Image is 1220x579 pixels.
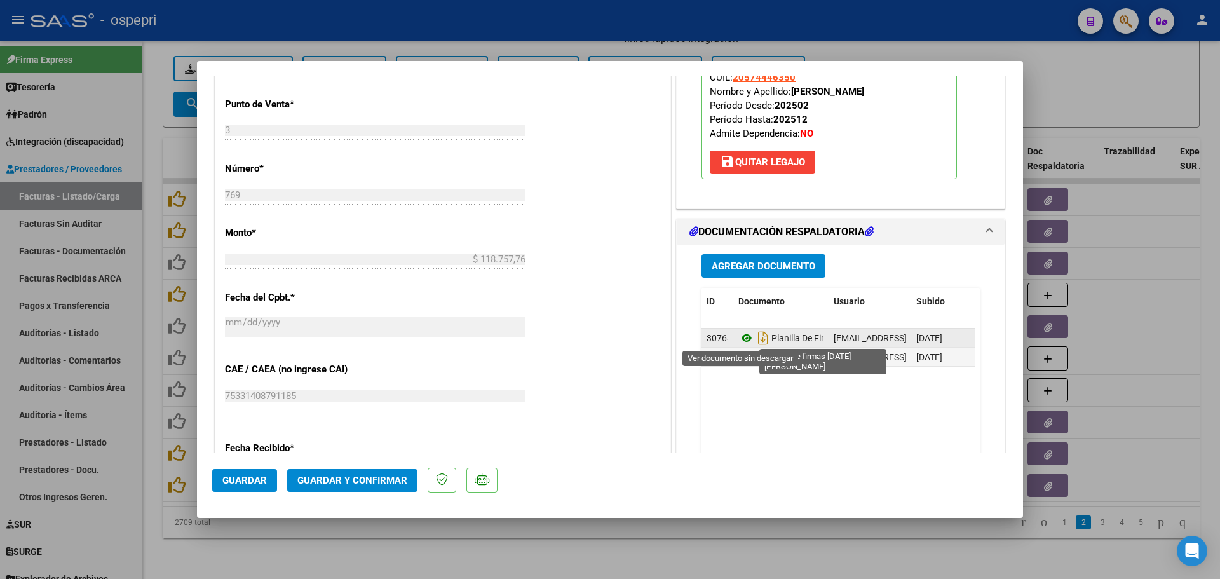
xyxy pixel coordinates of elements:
[701,447,980,479] div: 2 total
[701,24,957,179] p: Legajo preaprobado para Período de Prestación:
[834,352,1049,362] span: [EMAIL_ADDRESS][DOMAIN_NAME] - [PERSON_NAME]
[225,290,356,305] p: Fecha del Cpbt.
[225,362,356,377] p: CAE / CAEA (no ingrese CAI)
[738,296,785,306] span: Documento
[738,333,939,343] span: Planilla De Firmas [DATE] [PERSON_NAME]
[733,72,796,83] span: 20574446350
[225,97,356,112] p: Punto de Venta
[733,288,829,315] datatable-header-cell: Documento
[701,254,825,278] button: Agregar Documento
[975,288,1038,315] datatable-header-cell: Acción
[720,156,805,168] span: Quitar Legajo
[677,245,1005,508] div: DOCUMENTACIÓN RESPALDATORIA
[791,86,864,97] strong: [PERSON_NAME]
[707,333,732,343] span: 30768
[710,151,815,174] button: Quitar Legajo
[677,219,1005,245] mat-expansion-panel-header: DOCUMENTACIÓN RESPALDATORIA
[773,114,808,125] strong: 202512
[738,352,855,362] span: Preliquidacion [DATE]
[829,288,911,315] datatable-header-cell: Usuario
[225,161,356,176] p: Número
[222,475,267,486] span: Guardar
[287,469,417,492] button: Guardar y Confirmar
[701,288,733,315] datatable-header-cell: ID
[916,352,942,362] span: [DATE]
[834,333,1049,343] span: [EMAIL_ADDRESS][DOMAIN_NAME] - [PERSON_NAME]
[689,224,874,240] h1: DOCUMENTACIÓN RESPALDATORIA
[834,296,865,306] span: Usuario
[712,261,815,272] span: Agregar Documento
[297,475,407,486] span: Guardar y Confirmar
[916,333,942,343] span: [DATE]
[707,352,732,362] span: 30769
[225,226,356,240] p: Monto
[710,72,864,139] span: CUIL: Nombre y Apellido: Período Desde: Período Hasta: Admite Dependencia:
[755,347,771,367] i: Descargar documento
[720,154,735,169] mat-icon: save
[1177,536,1207,566] div: Open Intercom Messenger
[800,128,813,139] strong: NO
[916,296,945,306] span: Subido
[755,328,771,348] i: Descargar documento
[707,296,715,306] span: ID
[212,469,277,492] button: Guardar
[775,100,809,111] strong: 202502
[911,288,975,315] datatable-header-cell: Subido
[225,441,356,456] p: Fecha Recibido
